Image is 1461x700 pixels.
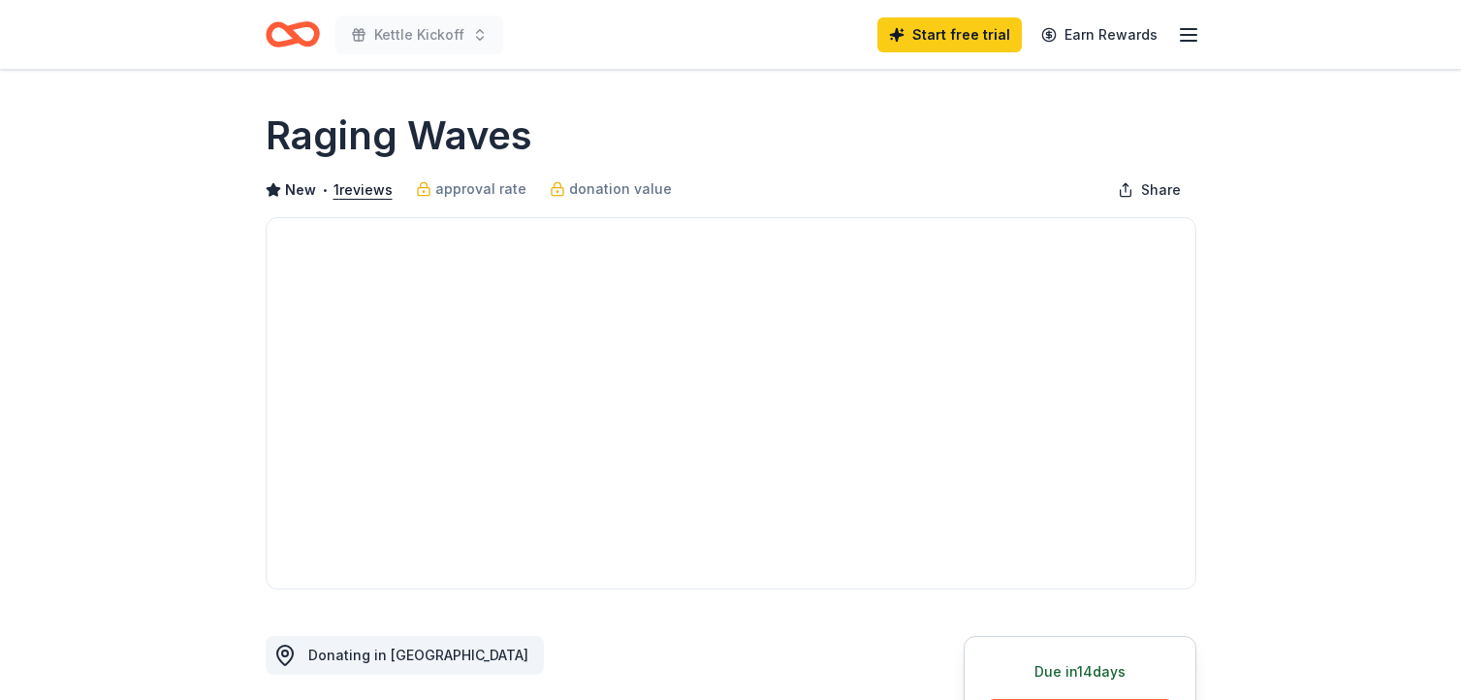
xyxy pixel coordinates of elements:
a: approval rate [416,177,526,201]
span: Kettle Kickoff [374,23,464,47]
a: Start free trial [877,17,1022,52]
h1: Raging Waves [266,109,532,163]
span: Donating in [GEOGRAPHIC_DATA] [308,647,528,663]
a: Earn Rewards [1030,17,1169,52]
span: New [285,178,316,202]
span: Share [1141,178,1181,202]
a: donation value [550,177,672,201]
span: • [321,182,328,198]
span: approval rate [435,177,526,201]
button: Kettle Kickoff [335,16,503,54]
button: 1reviews [333,178,393,202]
div: Due in 14 days [988,660,1172,684]
a: Home [266,12,320,57]
span: donation value [569,177,672,201]
button: Share [1102,171,1196,209]
img: Image for Raging Waves [267,218,1195,589]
